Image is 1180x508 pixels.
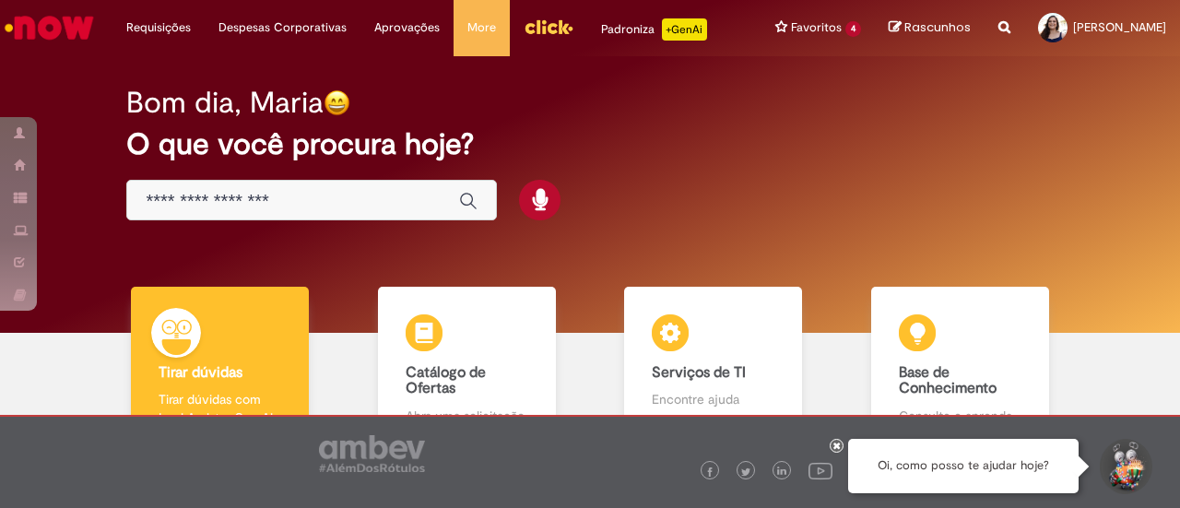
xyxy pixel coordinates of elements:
[406,407,528,425] p: Abra uma solicitação
[845,21,861,37] span: 4
[837,287,1084,446] a: Base de Conhecimento Consulte e aprenda
[705,467,714,477] img: logo_footer_facebook.png
[741,467,750,477] img: logo_footer_twitter.png
[590,287,837,446] a: Serviços de TI Encontre ajuda
[652,363,746,382] b: Serviços de TI
[791,18,842,37] span: Favoritos
[777,467,786,478] img: logo_footer_linkedin.png
[848,439,1079,493] div: Oi, como posso te ajudar hoje?
[126,128,1053,160] h2: O que você procura hoje?
[1097,439,1152,494] button: Iniciar Conversa de Suporte
[97,287,344,446] a: Tirar dúvidas Tirar dúvidas com Lupi Assist e Gen Ai
[319,435,425,472] img: logo_footer_ambev_rotulo_gray.png
[159,363,242,382] b: Tirar dúvidas
[344,287,591,446] a: Catálogo de Ofertas Abra uma solicitação
[601,18,707,41] div: Padroniza
[467,18,496,37] span: More
[218,18,347,37] span: Despesas Corporativas
[2,9,97,46] img: ServiceNow
[126,18,191,37] span: Requisições
[808,458,832,482] img: logo_footer_youtube.png
[324,89,350,116] img: happy-face.png
[889,19,971,37] a: Rascunhos
[524,13,573,41] img: click_logo_yellow_360x200.png
[159,390,281,427] p: Tirar dúvidas com Lupi Assist e Gen Ai
[1073,19,1166,35] span: [PERSON_NAME]
[374,18,440,37] span: Aprovações
[899,407,1021,425] p: Consulte e aprenda
[406,363,486,398] b: Catálogo de Ofertas
[662,18,707,41] p: +GenAi
[899,363,997,398] b: Base de Conhecimento
[126,87,324,119] h2: Bom dia, Maria
[652,390,774,408] p: Encontre ajuda
[904,18,971,36] span: Rascunhos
